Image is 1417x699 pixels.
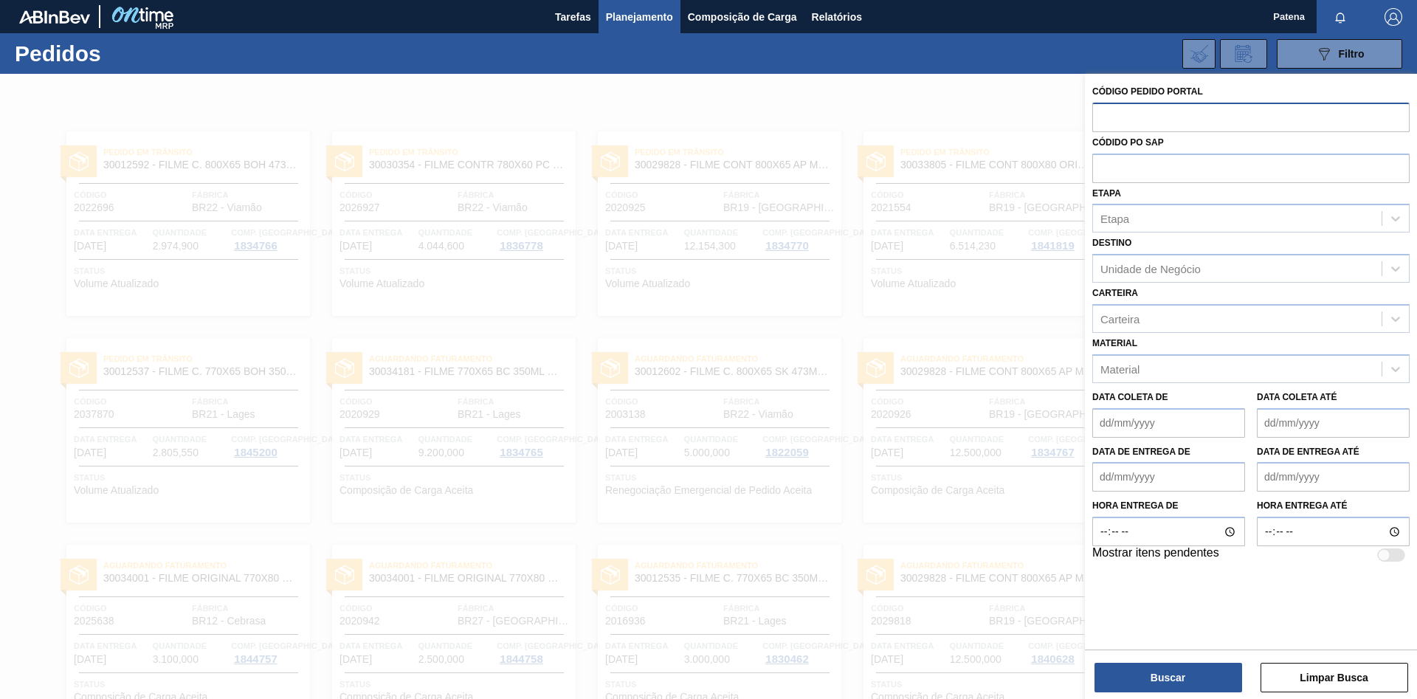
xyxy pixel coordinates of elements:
[1385,8,1402,26] img: Logout
[1092,137,1164,148] label: Códido PO SAP
[1092,447,1190,457] label: Data de Entrega de
[15,45,235,62] h1: Pedidos
[1257,447,1359,457] label: Data de Entrega até
[606,8,673,26] span: Planejamento
[1092,238,1131,248] label: Destino
[1100,362,1140,375] div: Material
[1092,408,1245,438] input: dd/mm/yyyy
[1092,86,1203,97] label: Código Pedido Portal
[1257,462,1410,492] input: dd/mm/yyyy
[1182,39,1216,69] div: Importar Negociações dos Pedidos
[1257,495,1410,517] label: Hora entrega até
[1257,392,1337,402] label: Data coleta até
[1100,263,1201,275] div: Unidade de Negócio
[1092,338,1137,348] label: Material
[1092,392,1168,402] label: Data coleta de
[1100,312,1140,325] div: Carteira
[1257,408,1410,438] input: dd/mm/yyyy
[1092,462,1245,492] input: dd/mm/yyyy
[688,8,797,26] span: Composição de Carga
[1092,188,1121,199] label: Etapa
[1220,39,1267,69] div: Solicitação de Revisão de Pedidos
[1092,546,1219,564] label: Mostrar itens pendentes
[1092,495,1245,517] label: Hora entrega de
[19,10,90,24] img: TNhmsLtSVTkK8tSr43FrP2fwEKptu5GPRR3wAAAABJRU5ErkJggg==
[1317,7,1364,27] button: Notificações
[1339,48,1365,60] span: Filtro
[1277,39,1402,69] button: Filtro
[1100,213,1129,225] div: Etapa
[1092,288,1138,298] label: Carteira
[555,8,591,26] span: Tarefas
[812,8,862,26] span: Relatórios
